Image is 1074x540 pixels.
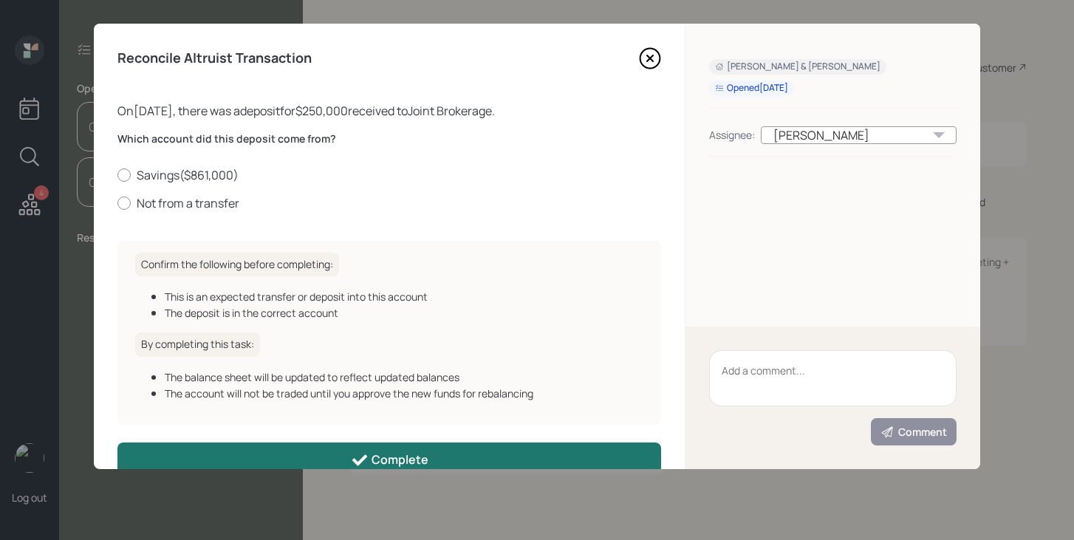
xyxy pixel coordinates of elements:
div: The account will not be traded until you approve the new funds for rebalancing [165,386,643,401]
div: [PERSON_NAME] [761,126,957,144]
div: Complete [351,451,428,469]
label: Not from a transfer [117,195,661,211]
button: Comment [871,418,957,445]
label: Savings ( $861,000 ) [117,167,661,183]
div: [PERSON_NAME] & [PERSON_NAME] [715,61,880,73]
h4: Reconcile Altruist Transaction [117,50,312,66]
label: Which account did this deposit come from? [117,131,661,146]
div: Comment [880,425,947,440]
div: The deposit is in the correct account [165,305,643,321]
h6: Confirm the following before completing: [135,253,339,277]
button: Complete [117,442,661,476]
div: Opened [DATE] [715,82,788,95]
h6: By completing this task: [135,332,260,357]
div: This is an expected transfer or deposit into this account [165,289,643,304]
div: The balance sheet will be updated to reflect updated balances [165,369,643,385]
div: Assignee: [709,127,755,143]
div: On [DATE] , there was a deposit for $250,000 received to Joint Brokerage . [117,102,661,120]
